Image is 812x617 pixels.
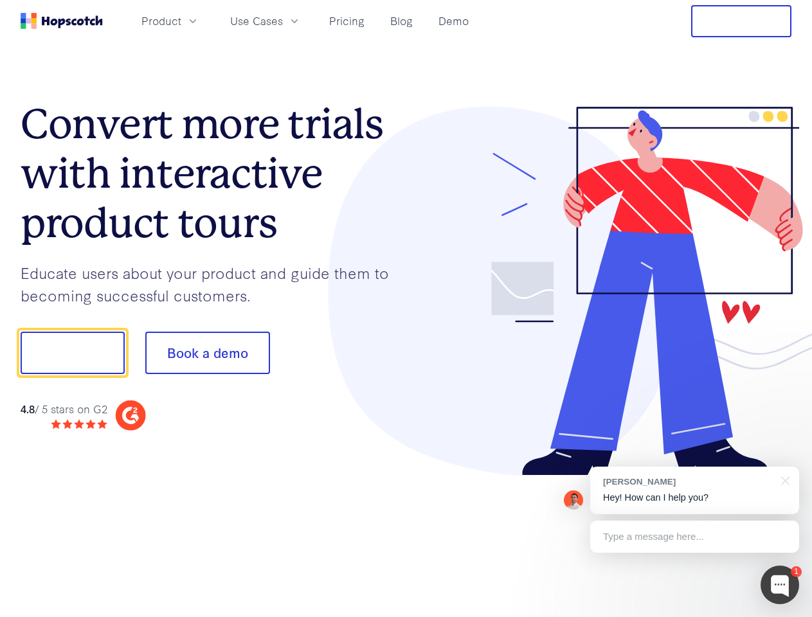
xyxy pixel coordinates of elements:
div: / 5 stars on G2 [21,401,107,417]
a: Blog [385,10,418,31]
strong: 4.8 [21,401,35,416]
div: 1 [791,566,802,577]
button: Show me! [21,332,125,374]
a: Demo [433,10,474,31]
a: Home [21,13,103,29]
button: Free Trial [691,5,791,37]
button: Book a demo [145,332,270,374]
a: Pricing [324,10,370,31]
button: Product [134,10,207,31]
div: [PERSON_NAME] [603,476,773,488]
p: Educate users about your product and guide them to becoming successful customers. [21,262,406,306]
img: Mark Spera [564,490,583,510]
button: Use Cases [222,10,309,31]
div: Type a message here... [590,521,799,553]
span: Product [141,13,181,29]
h1: Convert more trials with interactive product tours [21,100,406,247]
p: Hey! How can I help you? [603,491,786,505]
span: Use Cases [230,13,283,29]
